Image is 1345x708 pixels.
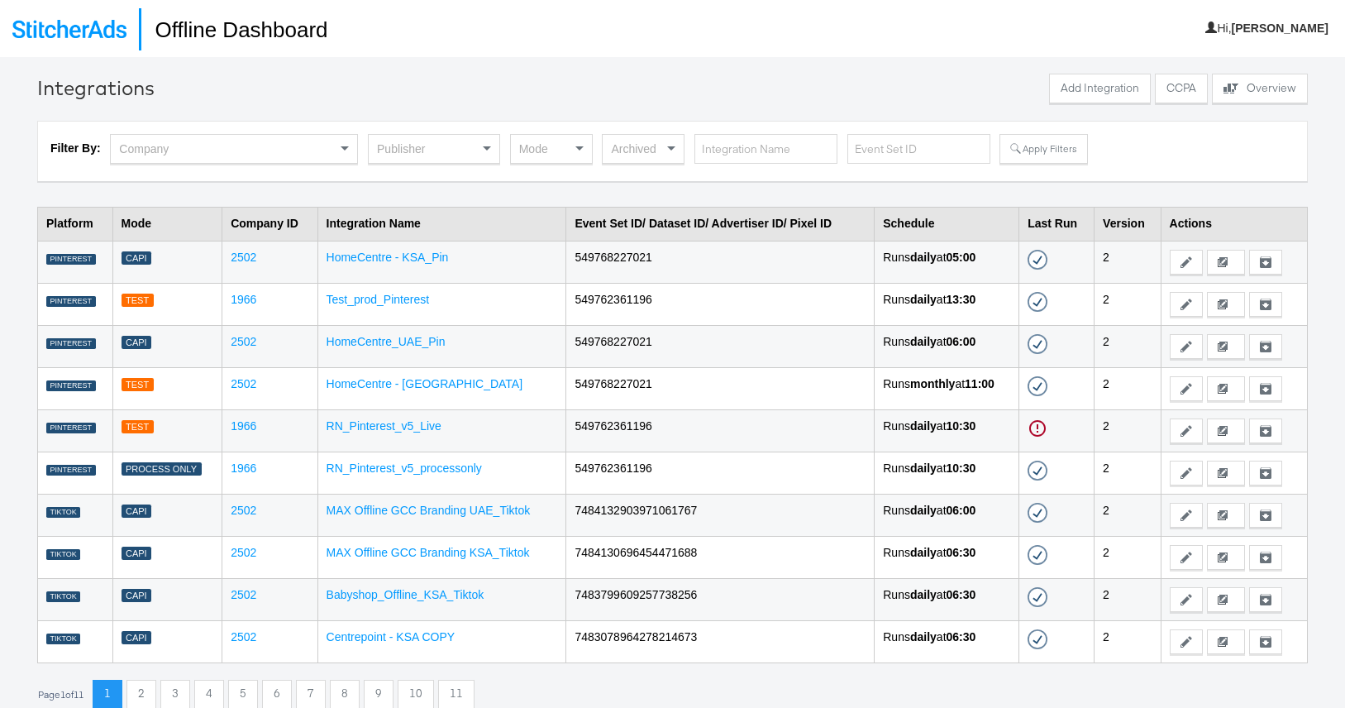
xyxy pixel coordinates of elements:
a: MAX Offline GCC Branding UAE_Tiktok [327,504,531,517]
td: 7483078964278214673 [566,620,875,663]
div: Company [111,135,357,163]
a: 2502 [231,546,256,559]
a: HomeCentre - KSA_Pin [327,251,449,264]
th: Event Set ID/ Dataset ID/ Advertiser ID/ Pixel ID [566,207,875,241]
td: 7484130696454471688 [566,536,875,578]
div: Test [122,378,154,392]
td: Runs at [875,452,1019,494]
td: 2 [1095,325,1161,367]
img: StitcherAds [12,20,126,38]
button: Add Integration [1049,74,1151,103]
td: 549762361196 [566,452,875,494]
div: PINTEREST [46,338,96,350]
div: Publisher [369,135,499,163]
td: 2 [1095,536,1161,578]
div: Test [122,294,154,308]
strong: daily [910,251,937,264]
div: TIKTOK [46,549,80,561]
td: 2 [1095,620,1161,663]
button: Overview [1212,74,1308,103]
input: Event Set ID [847,134,990,165]
a: MAX Offline GCC Branding KSA_Tiktok [327,546,530,559]
strong: 05:00 [947,251,976,264]
div: Mode [511,135,592,163]
div: Capi [122,251,152,265]
strong: 10:30 [947,419,976,433]
div: Archived [603,135,684,163]
strong: 13:30 [947,293,976,306]
strong: daily [910,630,937,643]
div: Integrations [37,74,155,102]
td: 2 [1095,409,1161,452]
td: Runs at [875,494,1019,536]
div: PINTEREST [46,254,96,265]
td: 549762361196 [566,283,875,325]
a: 2502 [231,588,256,601]
td: Runs at [875,536,1019,578]
th: Mode [112,207,222,241]
th: Actions [1161,207,1307,241]
button: CCPA [1155,74,1208,103]
td: 2 [1095,452,1161,494]
a: Babyshop_Offline_KSA_Tiktok [327,588,484,601]
div: Page 1 of 11 [37,689,84,701]
th: Version [1095,207,1161,241]
th: Platform [38,207,113,241]
td: 549768227021 [566,367,875,409]
b: [PERSON_NAME] [1232,22,1328,35]
strong: daily [910,546,937,559]
strong: daily [910,293,937,306]
a: Overview [1212,74,1308,108]
a: HomeCentre - [GEOGRAPHIC_DATA] [327,377,523,390]
a: 2502 [231,251,256,264]
a: Centrepoint - KSA COPY [327,630,455,643]
td: 7483799609257738256 [566,578,875,620]
div: Process Only [122,462,202,476]
td: Runs at [875,241,1019,283]
strong: 06:00 [947,504,976,517]
th: Last Run [1019,207,1095,241]
div: TIKTOK [46,591,80,603]
a: 1966 [231,293,256,306]
div: Capi [122,631,152,645]
h1: Offline Dashboard [139,8,327,50]
button: Apply Filters [999,134,1087,164]
a: 2502 [231,630,256,643]
div: PINTEREST [46,465,96,476]
strong: 06:30 [947,546,976,559]
td: Runs at [875,325,1019,367]
strong: 06:00 [947,335,976,348]
a: Add Integration [1049,74,1151,108]
td: 7484132903971061767 [566,494,875,536]
div: Test [122,420,154,434]
a: RN_Pinterest_v5_Live [327,419,441,433]
input: Integration Name [694,134,837,165]
td: Runs at [875,283,1019,325]
div: PINTEREST [46,380,96,392]
a: 1966 [231,419,256,433]
strong: 11:00 [965,377,994,390]
strong: Filter By: [50,141,101,155]
strong: 06:30 [947,630,976,643]
a: 1966 [231,462,256,475]
td: Runs at [875,409,1019,452]
a: RN_Pinterest_v5_processonly [327,462,482,475]
strong: 10:30 [947,462,976,475]
td: 2 [1095,283,1161,325]
td: 549768227021 [566,325,875,367]
div: PINTEREST [46,423,96,434]
td: Runs at [875,367,1019,409]
div: TIKTOK [46,507,80,519]
strong: daily [910,419,937,433]
a: 2502 [231,377,256,390]
td: 2 [1095,241,1161,283]
td: Runs at [875,620,1019,663]
td: 549762361196 [566,409,875,452]
strong: daily [910,588,937,601]
td: Runs at [875,578,1019,620]
strong: daily [910,462,937,475]
a: Test_prod_Pinterest [327,293,430,306]
strong: daily [910,335,937,348]
div: Capi [122,336,152,350]
a: HomeCentre_UAE_Pin [327,335,446,348]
